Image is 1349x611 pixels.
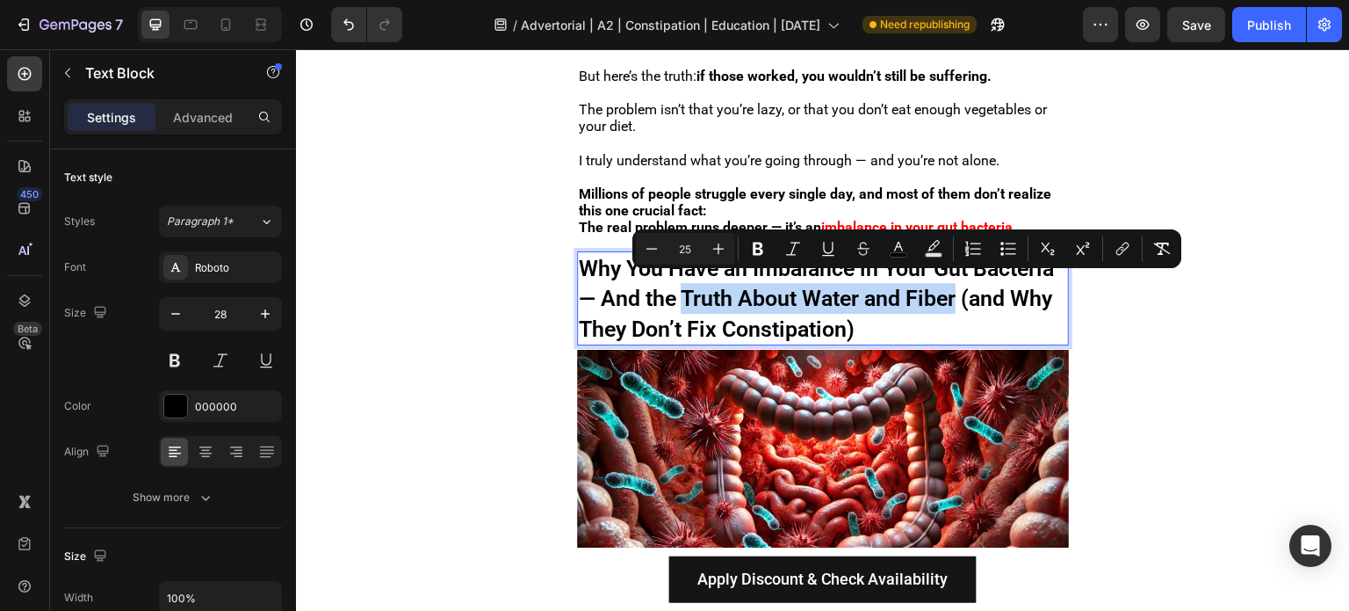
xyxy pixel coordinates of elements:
[1167,7,1225,42] button: Save
[331,7,402,42] div: Undo/Redo
[1289,525,1331,567] div: Open Intercom Messenger
[373,508,681,554] a: Apply Discount & Check Availability
[17,187,42,201] div: 450
[195,260,278,276] div: Roboto
[167,214,234,229] span: Paragraph 1*
[296,49,1349,611] iframe: Design area
[64,482,282,513] button: Show more
[173,108,233,127] p: Advanced
[880,17,970,33] span: Need republishing
[7,7,131,42] button: 7
[64,214,95,229] div: Styles
[133,489,214,506] div: Show more
[1232,7,1306,42] button: Publish
[64,590,93,606] div: Width
[632,229,1181,268] div: Editor contextual toolbar
[525,170,721,186] strong: imbalance in your gut bacteria.
[64,398,91,414] div: Color
[159,206,282,237] button: Paragraph 1*
[64,440,113,464] div: Align
[87,108,136,127] p: Settings
[85,62,234,84] p: Text Block
[13,322,42,336] div: Beta
[281,202,773,297] div: Rich Text Editor. Editing area: main
[195,399,278,415] div: 000000
[115,14,123,35] p: 7
[521,16,820,34] span: Advertorial | A2 | Constipation | Education | [DATE]
[64,170,112,185] div: Text style
[64,545,111,569] div: Size
[281,301,773,582] img: gempages_545042197993489537-0012fa4f-cb76-40c2-aec1-088408df6ffa.webp
[401,517,653,545] p: Apply Discount & Check Availability
[64,259,86,275] div: Font
[1247,16,1291,34] div: Publish
[283,207,758,293] span: Why You Have an Imbalance in Your Gut Bacteria — And the Truth About Water and Fiber (and Why The...
[64,302,111,325] div: Size
[513,16,517,34] span: /
[1182,18,1211,33] span: Save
